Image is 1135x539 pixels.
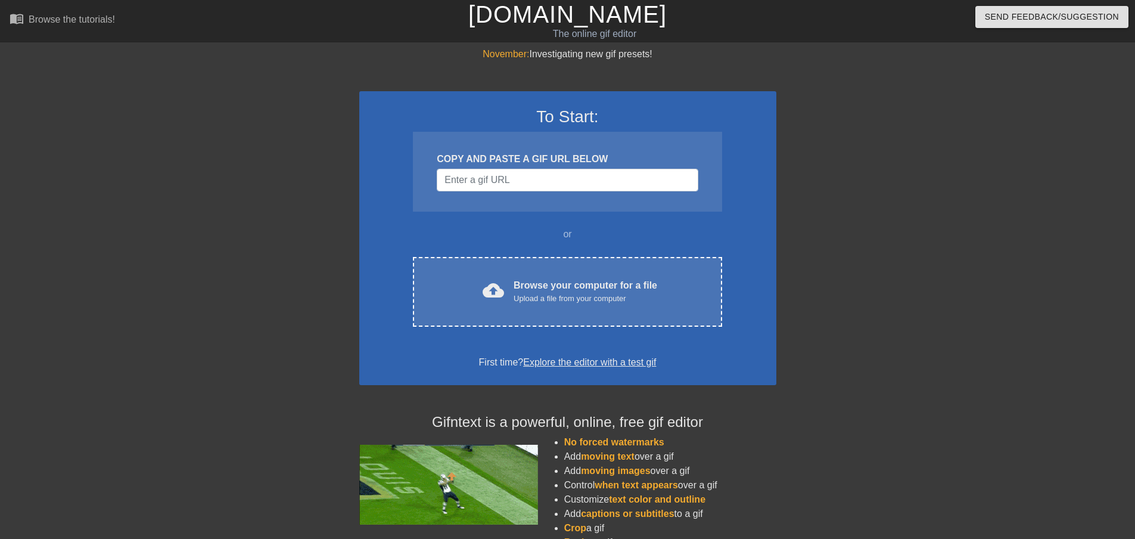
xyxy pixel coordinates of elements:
[564,521,776,535] li: a gif
[564,492,776,507] li: Customize
[10,11,115,30] a: Browse the tutorials!
[514,278,657,305] div: Browse your computer for a file
[595,480,678,490] span: when text appears
[29,14,115,24] div: Browse the tutorials!
[10,11,24,26] span: menu_book
[564,464,776,478] li: Add over a gif
[523,357,656,367] a: Explore the editor with a test gif
[564,437,664,447] span: No forced watermarks
[390,227,745,241] div: or
[359,414,776,431] h4: Gifntext is a powerful, online, free gif editor
[375,355,761,370] div: First time?
[375,107,761,127] h3: To Start:
[564,523,586,533] span: Crop
[581,509,674,519] span: captions or subtitles
[514,293,657,305] div: Upload a file from your computer
[581,451,635,461] span: moving text
[468,1,667,27] a: [DOMAIN_NAME]
[359,445,538,525] img: football_small.gif
[437,152,698,166] div: COPY AND PASTE A GIF URL BELOW
[581,466,650,476] span: moving images
[437,169,698,191] input: Username
[483,49,529,59] span: November:
[985,10,1119,24] span: Send Feedback/Suggestion
[384,27,805,41] div: The online gif editor
[609,494,705,504] span: text color and outline
[359,47,776,61] div: Investigating new gif presets!
[564,450,776,464] li: Add over a gif
[564,478,776,492] li: Control over a gif
[975,6,1128,28] button: Send Feedback/Suggestion
[564,507,776,521] li: Add to a gif
[483,280,504,301] span: cloud_upload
